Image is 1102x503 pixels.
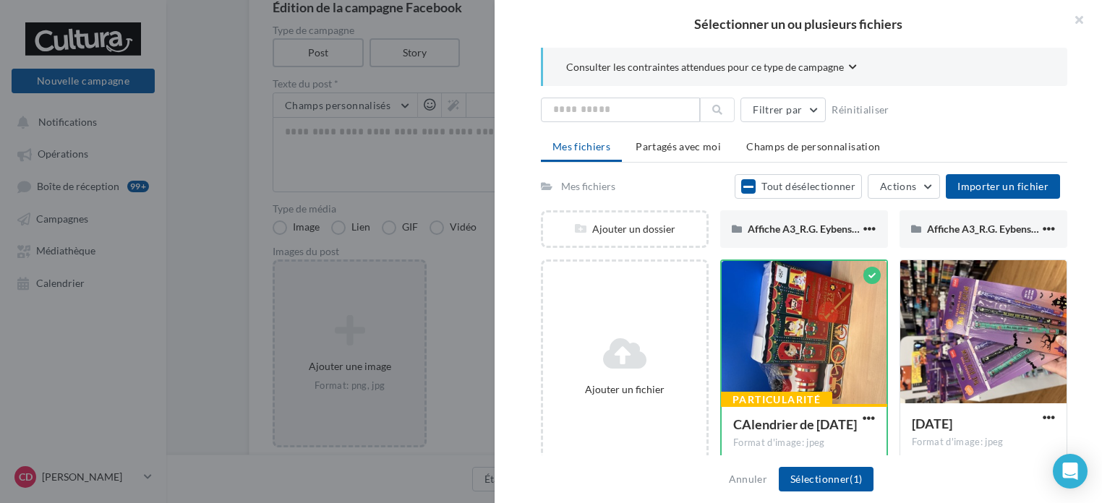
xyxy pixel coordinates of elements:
div: Format d'image: jpeg [912,436,1055,449]
div: Mes fichiers [561,179,615,194]
h2: Sélectionner un ou plusieurs fichiers [518,17,1079,30]
div: Particularité [721,392,832,408]
span: Champs de personnalisation [746,140,880,152]
span: Consulter les contraintes attendues pour ce type de campagne [566,60,844,74]
button: Réinitialiser [826,101,895,119]
span: Actions [880,180,916,192]
button: Importer un fichier [946,174,1060,199]
div: Ajouter un dossier [543,222,706,236]
button: Annuler [723,470,773,488]
span: (1) [850,473,862,485]
span: Affiche A3_R.G. Eybens 14 06 [748,223,879,235]
div: Open Intercom Messenger [1053,454,1088,489]
button: Filtrer par [740,98,826,122]
span: Mes fichiers [552,140,610,152]
button: Sélectionner(1) [779,467,874,491]
div: Format d'image: jpeg [733,437,875,450]
button: Consulter les contraintes attendues pour ce type de campagne [566,59,857,77]
button: Tout désélectionner [735,174,862,199]
button: Actions [868,174,940,199]
span: Importer un fichier [957,180,1048,192]
span: Halloween [912,416,952,431]
span: Affiche A3_R.G. Eybens 14 06 [927,223,1059,235]
div: Ajouter un fichier [549,382,701,397]
span: Partagés avec moi [636,140,721,152]
span: CAlendrier de noel [733,416,857,432]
